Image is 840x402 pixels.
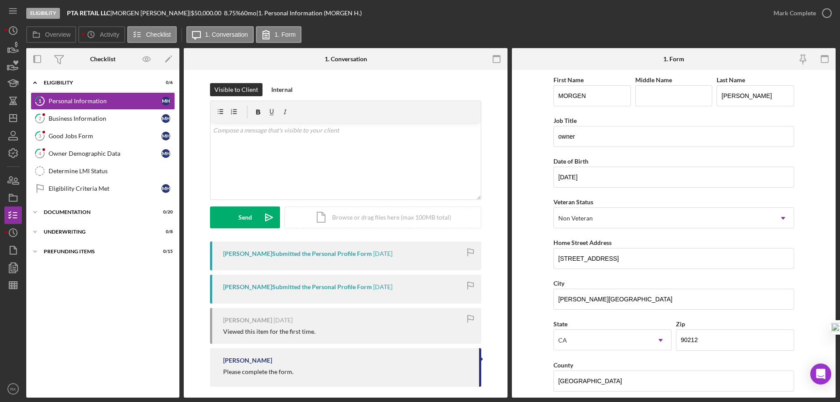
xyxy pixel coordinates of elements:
[44,210,151,215] div: Documentation
[765,4,836,22] button: Mark Complete
[373,250,392,257] time: 2025-08-08 20:10
[44,229,151,234] div: Underwriting
[558,337,567,344] div: CA
[271,83,293,96] div: Internal
[49,98,161,105] div: Personal Information
[214,83,258,96] div: Visible to Client
[553,157,588,165] label: Date of Birth
[676,320,685,328] label: Zip
[256,26,301,43] button: 1. Form
[275,31,296,38] label: 1. Form
[241,10,256,17] div: 60 mo
[223,357,272,364] div: [PERSON_NAME]
[223,368,294,375] div: Please complete the form.
[38,98,41,104] tspan: 1
[161,97,170,105] div: M H
[90,56,115,63] div: Checklist
[49,185,161,192] div: Eligibility Criteria Met
[553,76,584,84] label: First Name
[127,26,177,43] button: Checklist
[210,83,262,96] button: Visible to Client
[44,249,151,254] div: Prefunding Items
[38,150,42,156] tspan: 4
[31,92,175,110] a: 1Personal InformationMH
[717,76,745,84] label: Last Name
[49,168,175,175] div: Determine LMI Status
[553,361,573,369] label: County
[553,280,564,287] label: City
[157,80,173,85] div: 0 / 6
[38,133,41,139] tspan: 3
[49,133,161,140] div: Good Jobs Form
[773,4,816,22] div: Mark Complete
[146,31,171,38] label: Checklist
[45,31,70,38] label: Overview
[553,117,577,124] label: Job Title
[31,145,175,162] a: 4Owner Demographic DataMH
[44,80,151,85] div: Eligibility
[224,10,241,17] div: 8.75 %
[157,249,173,254] div: 0 / 15
[26,26,76,43] button: Overview
[112,10,191,17] div: MORGEN [PERSON_NAME] |
[157,210,173,215] div: 0 / 20
[810,364,831,385] div: Open Intercom Messenger
[31,110,175,127] a: 2Business InformationMH
[553,239,612,246] label: Home Street Address
[223,283,372,290] div: [PERSON_NAME] Submitted the Personal Profile Form
[273,317,293,324] time: 2025-08-08 20:09
[256,10,362,17] div: | 1. Personal Information (MORGEN H.)
[67,9,110,17] b: PTA RETAIL LLC
[157,229,173,234] div: 0 / 8
[26,8,60,19] div: Eligibility
[49,150,161,157] div: Owner Demographic Data
[223,317,272,324] div: [PERSON_NAME]
[31,180,175,197] a: Eligibility Criteria MetMH
[238,206,252,228] div: Send
[161,149,170,158] div: M H
[161,184,170,193] div: M H
[373,283,392,290] time: 2025-08-08 20:10
[267,83,297,96] button: Internal
[4,380,22,398] button: RK
[38,115,41,121] tspan: 2
[223,250,372,257] div: [PERSON_NAME] Submitted the Personal Profile Form
[223,328,315,335] div: Viewed this item for the first time.
[67,10,112,17] div: |
[161,114,170,123] div: M H
[186,26,254,43] button: 1. Conversation
[31,162,175,180] a: Determine LMI Status
[78,26,125,43] button: Activity
[210,206,280,228] button: Send
[325,56,367,63] div: 1. Conversation
[10,387,16,392] text: RK
[31,127,175,145] a: 3Good Jobs FormMH
[49,115,161,122] div: Business Information
[558,215,593,222] div: Non Veteran
[191,10,224,17] div: $50,000.00
[635,76,672,84] label: Middle Name
[663,56,684,63] div: 1. Form
[100,31,119,38] label: Activity
[161,132,170,140] div: M H
[205,31,248,38] label: 1. Conversation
